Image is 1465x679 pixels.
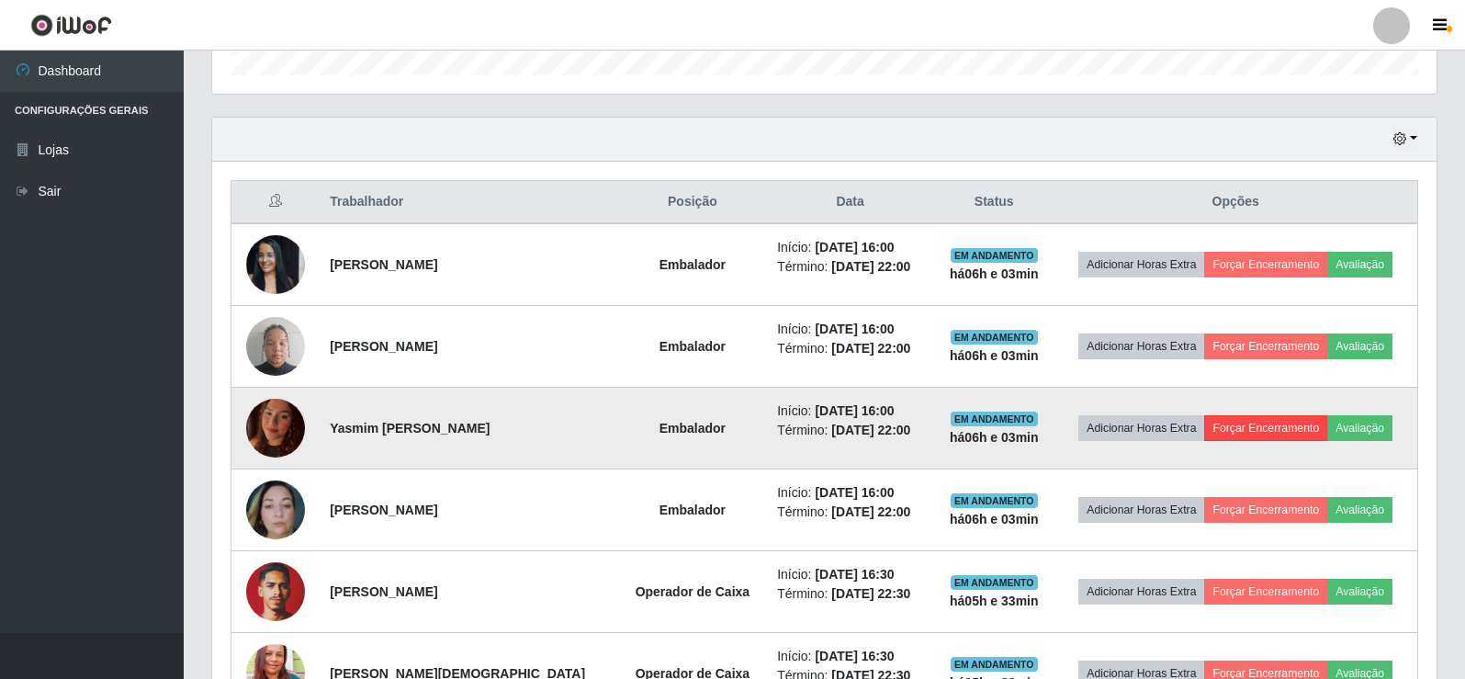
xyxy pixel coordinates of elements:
[950,266,1039,281] strong: há 06 h e 03 min
[30,14,112,37] img: CoreUI Logo
[831,423,910,437] time: [DATE] 22:00
[636,584,750,599] strong: Operador de Caixa
[1204,334,1327,359] button: Forçar Encerramento
[950,430,1039,445] strong: há 06 h e 03 min
[1204,579,1327,605] button: Forçar Encerramento
[777,339,923,358] li: Término:
[951,657,1038,672] span: EM ANDAMENTO
[1054,181,1417,224] th: Opções
[246,552,305,630] img: 1692381233045.jpeg
[319,181,618,224] th: Trabalhador
[951,575,1038,590] span: EM ANDAMENTO
[1204,252,1327,277] button: Forçar Encerramento
[1078,415,1204,441] button: Adicionar Horas Extra
[1078,252,1204,277] button: Adicionar Horas Extra
[659,257,726,272] strong: Embalador
[766,181,934,224] th: Data
[659,503,726,517] strong: Embalador
[831,586,910,601] time: [DATE] 22:30
[950,348,1039,363] strong: há 06 h e 03 min
[934,181,1054,224] th: Status
[1204,497,1327,523] button: Forçar Encerramento
[1078,334,1204,359] button: Adicionar Horas Extra
[1327,497,1392,523] button: Avaliação
[777,320,923,339] li: Início:
[777,257,923,277] li: Término:
[777,584,923,604] li: Término:
[950,512,1039,526] strong: há 06 h e 03 min
[777,647,923,666] li: Início:
[659,339,726,354] strong: Embalador
[330,339,437,354] strong: [PERSON_NAME]
[815,485,894,500] time: [DATE] 16:00
[951,493,1038,508] span: EM ANDAMENTO
[831,259,910,274] time: [DATE] 22:00
[330,584,437,599] strong: [PERSON_NAME]
[1327,334,1392,359] button: Avaliação
[246,389,305,467] img: 1751159400475.jpeg
[815,649,894,663] time: [DATE] 16:30
[777,238,923,257] li: Início:
[815,240,894,255] time: [DATE] 16:00
[1078,497,1204,523] button: Adicionar Horas Extra
[330,503,437,517] strong: [PERSON_NAME]
[1327,579,1392,605] button: Avaliação
[1327,415,1392,441] button: Avaliação
[950,594,1039,608] strong: há 05 h e 33 min
[619,181,767,224] th: Posição
[951,248,1038,263] span: EM ANDAMENTO
[951,412,1038,426] span: EM ANDAMENTO
[246,481,305,539] img: 1755986428634.jpeg
[831,504,910,519] time: [DATE] 22:00
[777,402,923,421] li: Início:
[815,403,894,418] time: [DATE] 16:00
[1327,252,1392,277] button: Avaliação
[330,421,490,436] strong: Yasmim [PERSON_NAME]
[1204,415,1327,441] button: Forçar Encerramento
[777,503,923,522] li: Término:
[777,421,923,440] li: Término:
[815,322,894,336] time: [DATE] 16:00
[951,330,1038,345] span: EM ANDAMENTO
[659,421,726,436] strong: Embalador
[330,257,437,272] strong: [PERSON_NAME]
[246,307,305,385] img: 1742940003464.jpeg
[777,565,923,584] li: Início:
[815,567,894,582] time: [DATE] 16:30
[1078,579,1204,605] button: Adicionar Horas Extra
[246,225,305,303] img: 1737733011541.jpeg
[777,483,923,503] li: Início:
[831,341,910,356] time: [DATE] 22:00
